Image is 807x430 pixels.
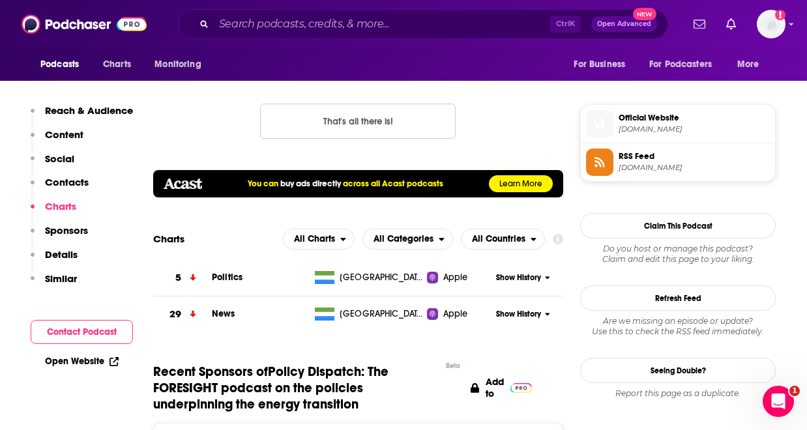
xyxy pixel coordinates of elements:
[737,55,759,74] span: More
[283,229,355,250] button: open menu
[619,150,770,162] span: RSS Feed
[486,376,504,399] p: Add to
[496,309,541,320] span: Show History
[580,285,776,311] button: Refresh Feed
[212,272,242,283] a: Politics
[95,52,139,77] a: Charts
[580,358,776,383] a: Seeing Double?
[31,248,78,272] button: Details
[565,52,641,77] button: open menu
[757,10,785,38] span: Logged in as juliafrontz
[586,149,770,176] a: RSS Feed[DOMAIN_NAME]
[789,386,800,396] span: 1
[721,13,741,35] a: Show notifications dropdown
[427,308,492,321] a: Apple
[340,308,424,321] span: Sierra Leone
[45,248,78,261] p: Details
[461,229,545,250] button: open menu
[31,176,89,200] button: Contacts
[169,307,181,322] h3: 29
[619,112,770,124] span: Official Website
[427,271,492,284] a: Apple
[374,235,433,244] span: All Categories
[340,271,424,284] span: Sierra Leone
[31,320,133,344] button: Contact Podcast
[45,200,76,212] p: Charts
[591,16,657,32] button: Open AdvancedNew
[310,308,427,321] a: [GEOGRAPHIC_DATA]
[461,229,545,250] h2: Countries
[443,271,468,284] span: Apple
[580,244,776,254] span: Do you host or manage this podcast?
[153,233,184,245] h2: Charts
[580,388,776,399] div: Report this page as a duplicate.
[446,362,460,370] div: Beta
[757,10,785,38] button: Show profile menu
[492,272,554,283] button: Show History
[154,55,201,74] span: Monitoring
[283,229,355,250] h2: Platforms
[510,383,532,393] img: Pro Logo
[649,55,712,74] span: For Podcasters
[22,12,147,36] img: Podchaser - Follow, Share and Rate Podcasts
[763,386,794,417] iframe: Intercom live chat
[248,179,443,189] h5: You can across all Acast podcasts
[31,104,133,128] button: Reach & Audience
[45,272,77,285] p: Similar
[153,364,439,412] span: Recent Sponsors of Policy Dispatch: The FORESIGHT podcast on the policies underpinning the energy...
[40,55,79,74] span: Podcasts
[757,10,785,38] img: User Profile
[580,244,776,265] div: Claim and edit this page to your liking.
[294,235,335,244] span: All Charts
[586,110,770,137] a: Official Website[DOMAIN_NAME]
[175,270,181,285] h3: 5
[31,128,83,152] button: Content
[145,52,218,77] button: open menu
[775,10,785,20] svg: Add a profile image
[280,179,341,189] a: buy ads directly
[153,296,212,332] a: 29
[31,200,76,224] button: Charts
[178,9,668,39] div: Search podcasts, credits, & more...
[45,356,119,367] a: Open Website
[260,104,456,139] button: Nothing here.
[31,272,77,296] button: Similar
[164,179,202,189] img: acastlogo
[492,309,554,320] button: Show History
[31,152,74,177] button: Social
[310,271,427,284] a: [GEOGRAPHIC_DATA]
[633,8,656,20] span: New
[597,21,651,27] span: Open Advanced
[641,52,731,77] button: open menu
[153,260,212,296] a: 5
[212,308,235,319] a: News
[574,55,625,74] span: For Business
[31,224,88,248] button: Sponsors
[45,128,83,141] p: Content
[362,229,453,250] h2: Categories
[443,308,468,321] span: Apple
[45,152,74,165] p: Social
[550,16,581,33] span: Ctrl K
[103,55,131,74] span: Charts
[489,175,553,192] a: Learn More
[472,235,525,244] span: All Countries
[580,316,776,337] div: Are we missing an episode or update? Use this to check the RSS feed immediately.
[496,272,541,283] span: Show History
[580,213,776,238] button: Claim This Podcast
[471,364,532,412] a: Add to
[45,224,88,236] p: Sponsors
[45,104,133,117] p: Reach & Audience
[31,52,96,77] button: open menu
[45,176,89,188] p: Contacts
[688,13,711,35] a: Show notifications dropdown
[214,14,550,35] input: Search podcasts, credits, & more...
[362,229,453,250] button: open menu
[619,124,770,134] span: foresightdk.com
[619,163,770,173] span: feeds.acast.com
[728,52,776,77] button: open menu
